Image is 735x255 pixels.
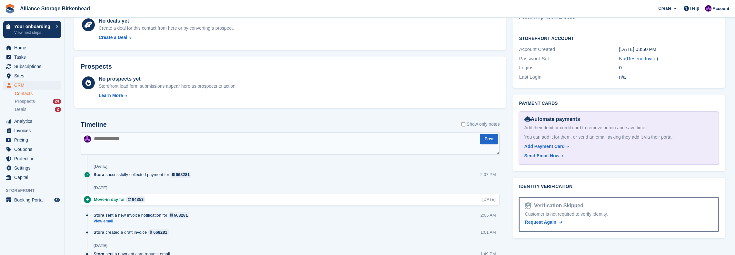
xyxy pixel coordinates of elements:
button: Post [480,134,498,144]
span: Request Again [525,220,556,225]
div: 1:01 AM [481,229,496,235]
a: Preview store [53,196,61,204]
div: Learn More [99,92,123,99]
a: Add Payment Card [524,143,711,150]
a: Contacts [15,91,61,97]
span: Pricing [14,135,53,144]
h2: Prospects [81,63,112,70]
div: [DATE] 03:50 PM [619,46,719,53]
a: View email [94,219,193,224]
input: Show only notes [461,121,465,128]
span: Settings [14,163,53,172]
span: Prospects [15,98,35,104]
div: Customer is not required to verify identity. [525,211,713,218]
img: Romilly Norton [705,5,711,12]
span: Account [712,5,729,12]
div: Add their debit or credit card to remove admin and save time. [524,124,713,131]
span: Home [14,43,53,52]
div: No [619,55,719,63]
div: 668281 [174,212,188,218]
div: sent a new invoice notification for [94,212,193,218]
a: menu [3,145,61,154]
a: menu [3,126,61,135]
span: Tasks [14,53,53,62]
div: successfully collected payment for [94,172,194,178]
div: 668281 [153,229,167,235]
span: Stora [94,172,104,178]
a: 94353 [126,196,145,202]
div: Logins [519,64,619,72]
span: Stora [94,212,104,218]
img: stora-icon-8386f47178a22dfd0bd8f6a31ec36ba5ce8667c1dd55bd0f319d3a0aa187defe.svg [5,4,15,14]
p: Your onboarding [14,24,53,29]
div: [DATE] [94,164,107,169]
span: Subscriptions [14,62,53,71]
h2: Identity verification [519,184,719,189]
a: 668281 [169,212,190,218]
a: Your onboarding View next steps [3,21,61,38]
span: CRM [14,81,53,90]
div: Create a deal for this contact from here or by converting a prospect. [99,25,234,32]
div: 94353 [132,196,144,202]
a: menu [3,154,61,163]
div: [DATE] [482,196,495,202]
div: 2:07 PM [480,172,496,178]
span: Booking Portal [14,195,53,204]
div: Account Created [519,46,619,53]
a: 668281 [148,229,169,235]
img: Romilly Norton [84,135,91,142]
h2: Timeline [81,121,107,128]
div: [DATE] [94,185,107,191]
span: Deals [15,106,26,113]
div: 668281 [176,172,190,178]
a: 668281 [171,172,192,178]
a: Request Again [525,219,562,226]
div: created a draft invoice [94,229,172,235]
a: menu [3,71,61,80]
span: Create [658,5,671,12]
div: 0 [619,64,719,72]
a: menu [3,117,61,126]
span: Invoices [14,126,53,135]
div: You can add it for them, or send an email asking they add it via their portal. [524,134,713,141]
span: ( ) [625,56,658,61]
a: Deals 2 [15,106,61,113]
a: menu [3,173,61,182]
span: Coupons [14,145,53,154]
span: Analytics [14,117,53,126]
label: Show only notes [461,121,500,128]
a: Create a Deal [99,34,234,41]
a: menu [3,195,61,204]
span: Stora [94,229,104,235]
img: Identity Verification Ready [525,202,531,209]
div: Add Payment Card [524,143,564,150]
div: Password Set [519,55,619,63]
span: Storefront [6,187,64,194]
h2: Storefront Account [519,35,719,41]
a: menu [3,53,61,62]
a: Resend Invite [627,56,656,61]
div: Automate payments [524,115,713,123]
div: 2:05 AM [481,212,496,218]
a: Prospects 24 [15,98,61,105]
div: Storefront lead form submissions appear here as prospects to action. [99,83,237,90]
div: [DATE] [94,243,107,248]
div: No deals yet [99,17,234,25]
a: menu [3,43,61,52]
span: Protection [14,154,53,163]
a: menu [3,135,61,144]
div: n/a [619,74,719,81]
a: menu [3,81,61,90]
div: Create a Deal [99,34,127,41]
span: Help [690,5,699,12]
a: Alliance Storage Birkenhead [17,3,93,14]
span: Capital [14,173,53,182]
div: 2 [55,107,61,112]
h2: Payment cards [519,101,719,106]
div: Last Login [519,74,619,81]
a: Learn More [99,92,237,99]
div: Move-in day for [94,196,148,202]
p: View next steps [14,30,53,35]
div: Verification Skipped [531,202,583,210]
a: menu [3,163,61,172]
